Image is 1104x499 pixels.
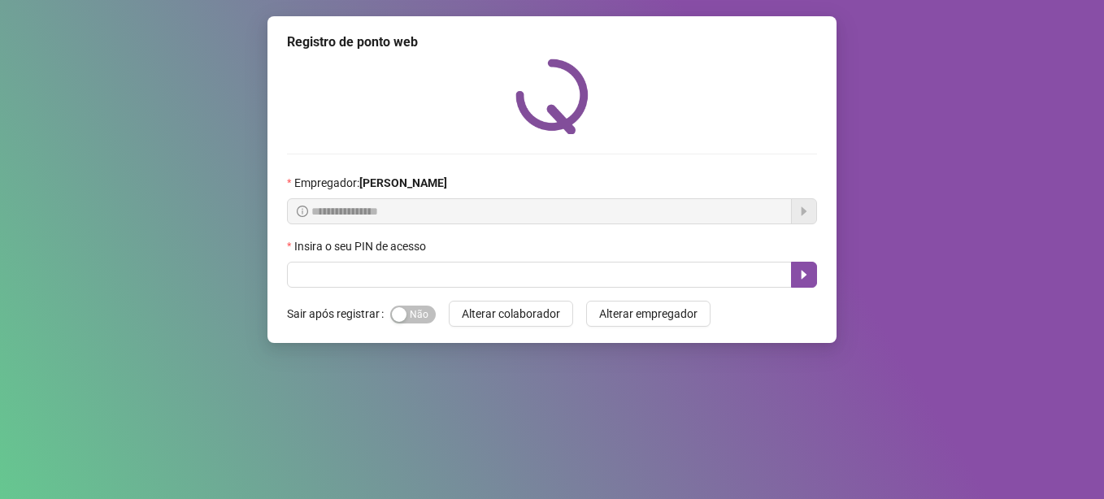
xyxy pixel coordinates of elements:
strong: [PERSON_NAME] [359,176,447,189]
span: caret-right [798,268,811,281]
span: Alterar colaborador [462,305,560,323]
span: Empregador : [294,174,447,192]
label: Insira o seu PIN de acesso [287,237,437,255]
label: Sair após registrar [287,301,390,327]
button: Alterar colaborador [449,301,573,327]
span: Alterar empregador [599,305,698,323]
img: QRPoint [515,59,589,134]
span: info-circle [297,206,308,217]
button: Alterar empregador [586,301,711,327]
div: Registro de ponto web [287,33,817,52]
